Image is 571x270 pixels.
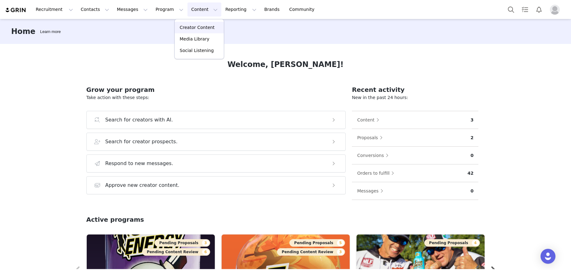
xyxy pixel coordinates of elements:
[222,2,260,17] button: Reporting
[77,2,113,17] button: Contacts
[180,24,214,31] p: Creator Content
[180,47,214,54] p: Social Listening
[105,182,180,189] h3: Approve new creator content.
[357,168,397,178] button: Orders to fulfill
[187,2,221,17] button: Content
[532,2,546,17] button: Notifications
[424,239,480,247] button: Pending Proposals4
[86,176,346,194] button: Approve new creator content.
[357,186,386,196] button: Messages
[180,36,209,42] p: Media Library
[550,5,560,15] img: placeholder-profile.jpg
[352,94,478,101] p: New in the past 24 hours:
[471,188,474,194] p: 0
[142,248,210,256] button: Pending Content Review6
[546,5,566,15] button: Profile
[113,2,151,17] button: Messages
[289,239,345,247] button: Pending Proposals5
[541,249,555,264] div: Open Intercom Messenger
[11,26,35,37] h3: Home
[86,111,346,129] button: Search for creators with AI.
[86,215,144,224] h2: Active programs
[277,248,345,256] button: Pending Content Review3
[154,239,210,247] button: Pending Proposals3
[105,160,173,167] h3: Respond to new messages.
[518,2,532,17] a: Tasks
[105,138,178,145] h3: Search for creator prospects.
[228,59,344,70] h1: Welcome, [PERSON_NAME]!
[32,2,77,17] button: Recruitment
[504,2,518,17] button: Search
[471,135,474,141] p: 2
[39,29,62,35] div: Tooltip anchor
[286,2,321,17] a: Community
[152,2,187,17] button: Program
[5,7,27,13] img: grin logo
[86,94,346,101] p: Take action with these steps:
[352,85,478,94] h2: Recent activity
[357,115,382,125] button: Content
[86,85,346,94] h2: Grow your program
[471,117,474,123] p: 3
[357,150,392,160] button: Conversions
[105,116,173,124] h3: Search for creators with AI.
[86,133,346,151] button: Search for creator prospects.
[467,170,473,177] p: 42
[260,2,285,17] a: Brands
[471,152,474,159] p: 0
[357,133,386,143] button: Proposals
[86,154,346,173] button: Respond to new messages.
